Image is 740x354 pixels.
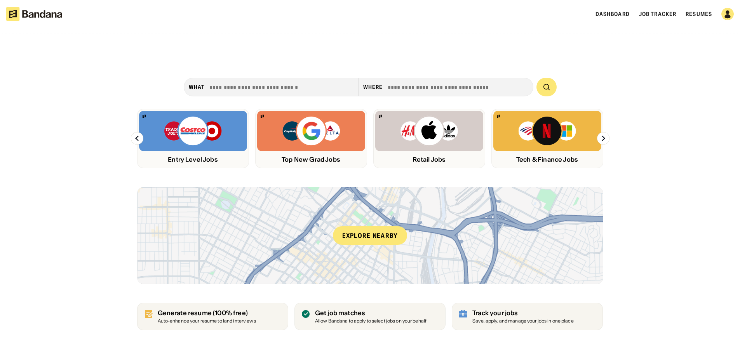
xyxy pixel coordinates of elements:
[294,303,446,330] a: Get job matches Allow Bandana to apply to select jobs on your behalf
[131,132,143,145] img: Left Arrow
[315,319,427,324] div: Allow Bandana to apply to select jobs on your behalf
[333,226,407,245] div: Explore nearby
[255,109,367,168] a: Bandana logoCapital One, Google, Delta logosTop New Grad Jobs
[639,10,676,17] a: Job Tracker
[472,319,574,324] div: Save, apply, and manage your jobs in one place
[261,115,264,118] img: Bandana logo
[491,109,603,168] a: Bandana logoBank of America, Netflix, Microsoft logosTech & Finance Jobs
[595,10,630,17] a: Dashboard
[282,115,341,146] img: Capital One, Google, Delta logos
[6,7,62,21] img: Bandana logotype
[597,132,609,145] img: Right Arrow
[497,115,500,118] img: Bandana logo
[158,319,256,324] div: Auto-enhance your resume to land interviews
[158,309,256,317] div: Generate resume
[379,115,382,118] img: Bandana logo
[137,303,288,330] a: Generate resume (100% free)Auto-enhance your resume to land interviews
[472,309,574,317] div: Track your jobs
[257,156,365,163] div: Top New Grad Jobs
[138,187,603,284] a: Explore nearby
[315,309,427,317] div: Get job matches
[452,303,603,330] a: Track your jobs Save, apply, and manage your jobs in one place
[164,115,223,146] img: Trader Joe’s, Costco, Target logos
[493,156,601,163] div: Tech & Finance Jobs
[143,115,146,118] img: Bandana logo
[139,156,247,163] div: Entry Level Jobs
[363,84,383,91] div: Where
[400,115,459,146] img: H&M, Apply, Adidas logos
[189,84,205,91] div: what
[518,115,576,146] img: Bank of America, Netflix, Microsoft logos
[137,109,249,168] a: Bandana logoTrader Joe’s, Costco, Target logosEntry Level Jobs
[686,10,712,17] a: Resumes
[213,309,248,317] span: (100% free)
[373,109,485,168] a: Bandana logoH&M, Apply, Adidas logosRetail Jobs
[375,156,483,163] div: Retail Jobs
